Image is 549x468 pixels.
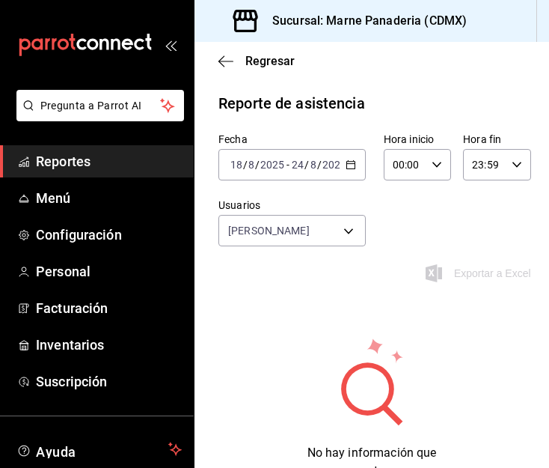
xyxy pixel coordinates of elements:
[36,225,182,245] span: Configuración
[248,159,255,171] input: --
[36,261,182,282] span: Personal
[230,159,243,171] input: --
[165,39,177,51] button: open_drawer_menu
[40,98,161,114] span: Pregunta a Parrot AI
[245,54,295,68] span: Regresar
[218,134,366,145] label: Fecha
[286,159,289,171] span: -
[218,200,366,210] label: Usuarios
[384,134,451,145] label: Hora inicio
[260,159,285,171] input: ----
[463,134,530,145] label: Hora fin
[291,159,304,171] input: --
[36,335,182,355] span: Inventarios
[310,159,317,171] input: --
[36,371,182,392] span: Suscripción
[255,159,260,171] span: /
[218,92,365,115] div: Reporte de asistencia
[16,90,184,121] button: Pregunta a Parrot AI
[10,109,184,124] a: Pregunta a Parrot AI
[36,440,162,458] span: Ayuda
[317,159,322,171] span: /
[36,298,182,318] span: Facturación
[36,151,182,171] span: Reportes
[304,159,309,171] span: /
[260,12,467,30] h3: Sucursal: Marne Panaderia (CDMX)
[36,188,182,208] span: Menú
[218,54,295,68] button: Regresar
[243,159,248,171] span: /
[228,223,310,238] span: [PERSON_NAME]
[322,159,347,171] input: ----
